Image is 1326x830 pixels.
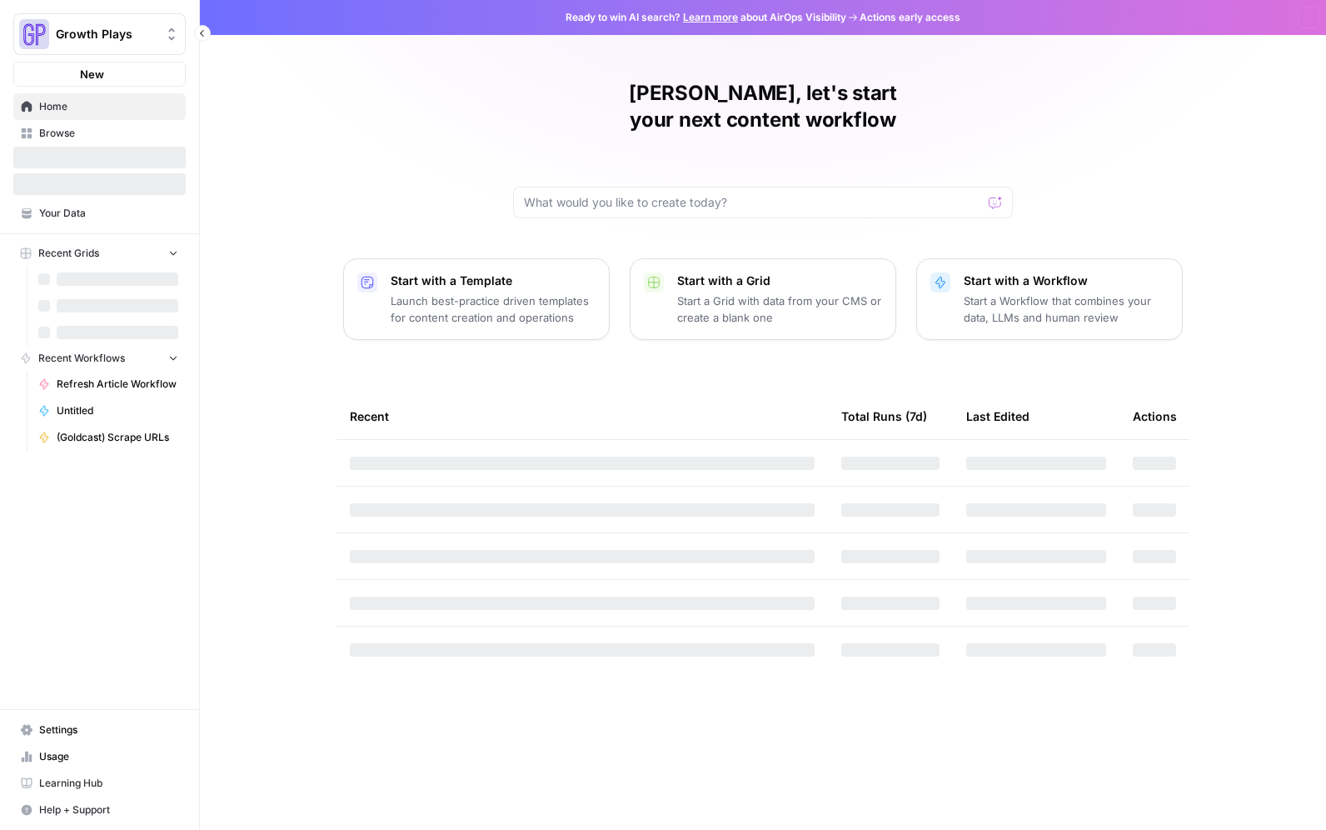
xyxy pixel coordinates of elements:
span: Help + Support [39,802,178,817]
div: Total Runs (7d) [841,393,927,439]
p: Start with a Workflow [964,272,1169,289]
span: Refresh Article Workflow [57,377,178,392]
a: Untitled [31,397,186,424]
p: Start with a Template [391,272,596,289]
a: Settings [13,717,186,743]
span: Untitled [57,403,178,418]
a: (Goldcast) Scrape URLs [31,424,186,451]
a: Home [13,93,186,120]
span: Browse [39,126,178,141]
h1: [PERSON_NAME], let's start your next content workflow [513,80,1013,133]
p: Start with a Grid [677,272,882,289]
p: Start a Workflow that combines your data, LLMs and human review [964,292,1169,326]
input: What would you like to create today? [524,194,982,211]
div: Recent [350,393,815,439]
span: Home [39,99,178,114]
div: Actions [1133,393,1177,439]
div: Last Edited [966,393,1029,439]
button: New [13,62,186,87]
p: Start a Grid with data from your CMS or create a blank one [677,292,882,326]
span: Recent Grids [38,246,99,261]
span: Ready to win AI search? about AirOps Visibility [566,10,846,25]
button: Help + Support [13,797,186,823]
button: Recent Grids [13,241,186,266]
span: (Goldcast) Scrape URLs [57,430,178,445]
button: Workspace: Growth Plays [13,13,186,55]
span: Your Data [39,206,178,221]
a: Learn more [683,11,738,23]
span: Actions early access [860,10,960,25]
span: Usage [39,749,178,764]
button: Start with a TemplateLaunch best-practice driven templates for content creation and operations [343,258,610,340]
img: Growth Plays Logo [19,19,49,49]
a: Your Data [13,200,186,227]
button: Start with a GridStart a Grid with data from your CMS or create a blank one [630,258,896,340]
a: Usage [13,743,186,770]
span: Recent Workflows [38,351,125,366]
a: Refresh Article Workflow [31,371,186,397]
a: Browse [13,120,186,147]
button: Start with a WorkflowStart a Workflow that combines your data, LLMs and human review [916,258,1183,340]
span: New [80,66,104,82]
a: Learning Hub [13,770,186,797]
button: Recent Workflows [13,346,186,371]
p: Launch best-practice driven templates for content creation and operations [391,292,596,326]
span: Growth Plays [56,26,157,42]
span: Learning Hub [39,776,178,791]
span: Settings [39,722,178,737]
